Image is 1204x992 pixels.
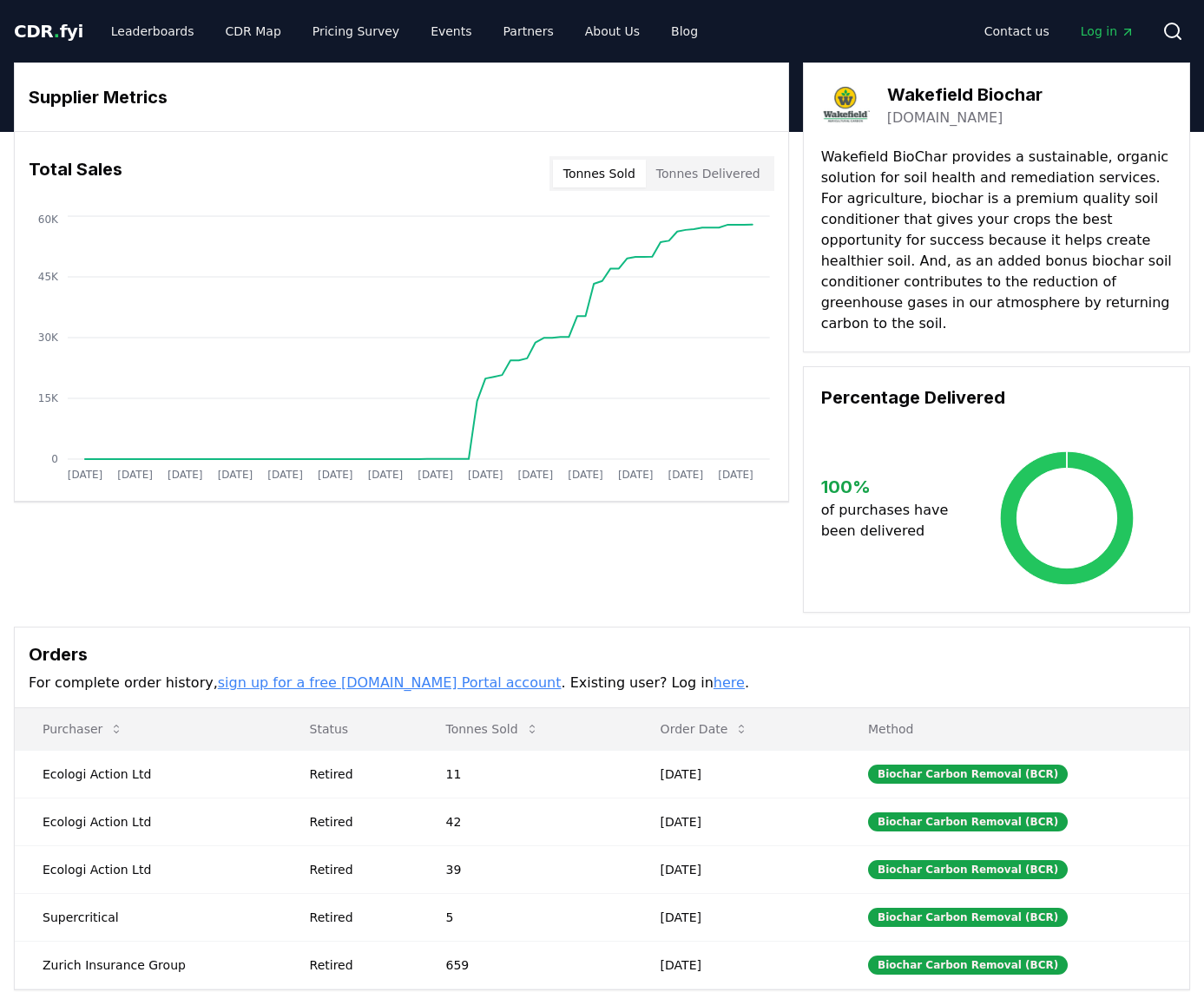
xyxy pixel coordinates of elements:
img: Wakefield Biochar-logo [821,81,870,129]
a: Events [417,16,485,47]
tspan: 45K [38,271,59,283]
td: 5 [418,893,632,941]
div: Biochar Carbon Removal (BCR) [868,956,1068,975]
tspan: [DATE] [267,469,303,481]
div: Biochar Carbon Removal (BCR) [868,908,1068,927]
td: Ecologi Action Ltd [15,798,282,845]
tspan: [DATE] [568,469,603,481]
a: About Us [571,16,654,47]
nav: Main [97,16,712,47]
td: Zurich Insurance Group [15,941,282,989]
td: [DATE] [633,798,840,845]
a: Contact us [970,16,1063,47]
div: Biochar Carbon Removal (BCR) [868,812,1068,831]
td: 11 [418,750,632,798]
button: Order Date [647,712,763,746]
div: Biochar Carbon Removal (BCR) [868,860,1068,879]
p: Wakefield BioChar provides a sustainable, organic solution for soil health and remediation servic... [821,147,1172,334]
div: Retired [310,909,405,926]
a: Log in [1067,16,1148,47]
tspan: [DATE] [318,469,353,481]
tspan: [DATE] [68,469,103,481]
td: [DATE] [633,845,840,893]
td: Ecologi Action Ltd [15,845,282,893]
td: Supercritical [15,893,282,941]
h3: Total Sales [29,156,122,191]
tspan: 60K [38,214,59,226]
a: Pricing Survey [299,16,413,47]
tspan: [DATE] [368,469,404,481]
tspan: 30K [38,332,59,344]
tspan: 15K [38,392,59,404]
a: CDR Map [212,16,295,47]
div: Retired [310,861,405,878]
tspan: [DATE] [117,469,153,481]
h3: 100 % [821,474,962,500]
h3: Wakefield Biochar [887,82,1043,108]
tspan: [DATE] [168,469,203,481]
a: CDR.fyi [14,19,83,43]
p: Method [854,720,1175,738]
h3: Orders [29,641,1175,667]
td: Ecologi Action Ltd [15,750,282,798]
button: Tonnes Delivered [646,160,771,187]
button: Purchaser [29,712,137,746]
span: Log in [1081,23,1135,40]
a: Partners [490,16,568,47]
td: 42 [418,798,632,845]
tspan: [DATE] [468,469,503,481]
div: Retired [310,956,405,974]
tspan: [DATE] [718,469,753,481]
div: Retired [310,813,405,831]
td: 659 [418,941,632,989]
a: Leaderboards [97,16,208,47]
tspan: [DATE] [618,469,654,481]
div: Retired [310,765,405,783]
h3: Supplier Metrics [29,84,774,110]
a: [DOMAIN_NAME] [887,108,1003,128]
a: sign up for a free [DOMAIN_NAME] Portal account [218,674,562,691]
p: For complete order history, . Existing user? Log in . [29,673,1175,693]
td: [DATE] [633,893,840,941]
a: here [714,674,745,691]
a: Blog [657,16,712,47]
tspan: 0 [51,453,58,465]
h3: Percentage Delivered [821,384,1172,411]
td: [DATE] [633,941,840,989]
tspan: [DATE] [518,469,554,481]
span: CDR fyi [14,21,83,42]
p: of purchases have been delivered [821,500,962,542]
div: Biochar Carbon Removal (BCR) [868,765,1068,784]
span: . [54,21,60,42]
nav: Main [970,16,1148,47]
tspan: [DATE] [668,469,704,481]
tspan: [DATE] [418,469,453,481]
tspan: [DATE] [218,469,253,481]
td: 39 [418,845,632,893]
p: Status [296,720,405,738]
button: Tonnes Sold [431,712,552,746]
td: [DATE] [633,750,840,798]
button: Tonnes Sold [553,160,646,187]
